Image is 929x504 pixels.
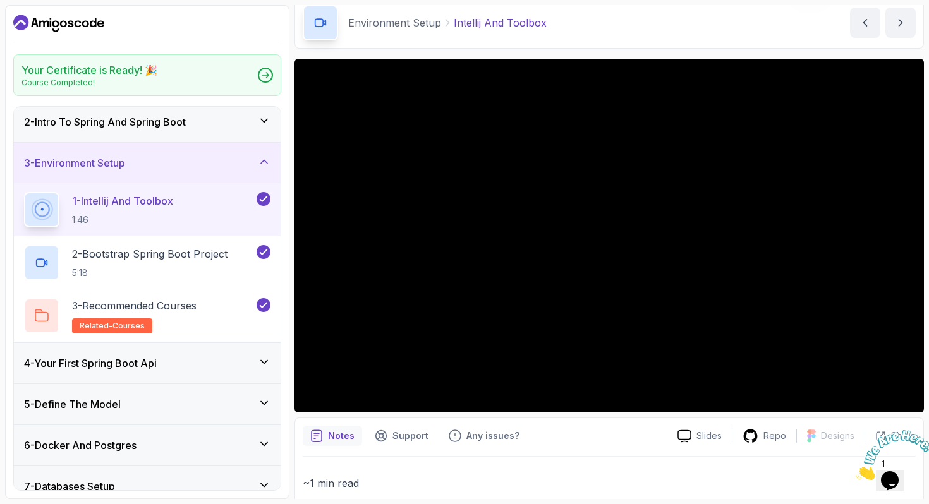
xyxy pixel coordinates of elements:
[732,428,796,444] a: Repo
[13,13,104,33] a: Dashboard
[21,63,157,78] h2: Your Certificate is Ready! 🎉
[328,429,355,442] p: Notes
[763,429,786,442] p: Repo
[14,102,281,142] button: 2-Intro To Spring And Spring Boot
[850,8,880,38] button: previous content
[821,429,854,442] p: Designs
[5,5,83,55] img: Chat attention grabber
[851,425,929,485] iframe: chat widget
[80,321,145,331] span: related-courses
[885,8,916,38] button: next content
[14,143,281,183] button: 3-Environment Setup
[441,426,527,446] button: Feedback button
[24,192,270,227] button: 1-Intellij And Toolbox1:46
[72,213,173,226] p: 1:46
[72,246,228,261] p: 2 - Bootstrap Spring Boot Project
[24,356,157,371] h3: 4 - Your First Spring Boot Api
[24,397,121,412] h3: 5 - Define The Model
[303,426,362,446] button: notes button
[466,429,519,442] p: Any issues?
[696,429,722,442] p: Slides
[367,426,436,446] button: Support button
[24,298,270,333] button: 3-Recommended Coursesrelated-courses
[348,15,441,30] p: Environment Setup
[24,245,270,280] button: 2-Bootstrap Spring Boot Project5:18
[24,114,186,129] h3: 2 - Intro To Spring And Spring Boot
[72,298,197,313] p: 3 - Recommended Courses
[14,343,281,383] button: 4-Your First Spring Boot Api
[72,193,173,208] p: 1 - Intellij And Toolbox
[72,267,228,279] p: 5:18
[303,474,916,492] p: ~1 min read
[14,384,281,424] button: 5-Define The Model
[24,479,115,494] h3: 7 - Databases Setup
[392,429,428,442] p: Support
[454,15,547,30] p: Intellij And Toolbox
[13,54,281,96] a: Your Certificate is Ready! 🎉Course Completed!
[21,78,157,88] p: Course Completed!
[667,429,732,443] a: Slides
[14,425,281,465] button: 6-Docker And Postgres
[294,59,924,412] iframe: To enrich screen reader interactions, please activate Accessibility in Grammarly extension settings
[24,155,125,171] h3: 3 - Environment Setup
[5,5,10,16] span: 1
[24,438,137,453] h3: 6 - Docker And Postgres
